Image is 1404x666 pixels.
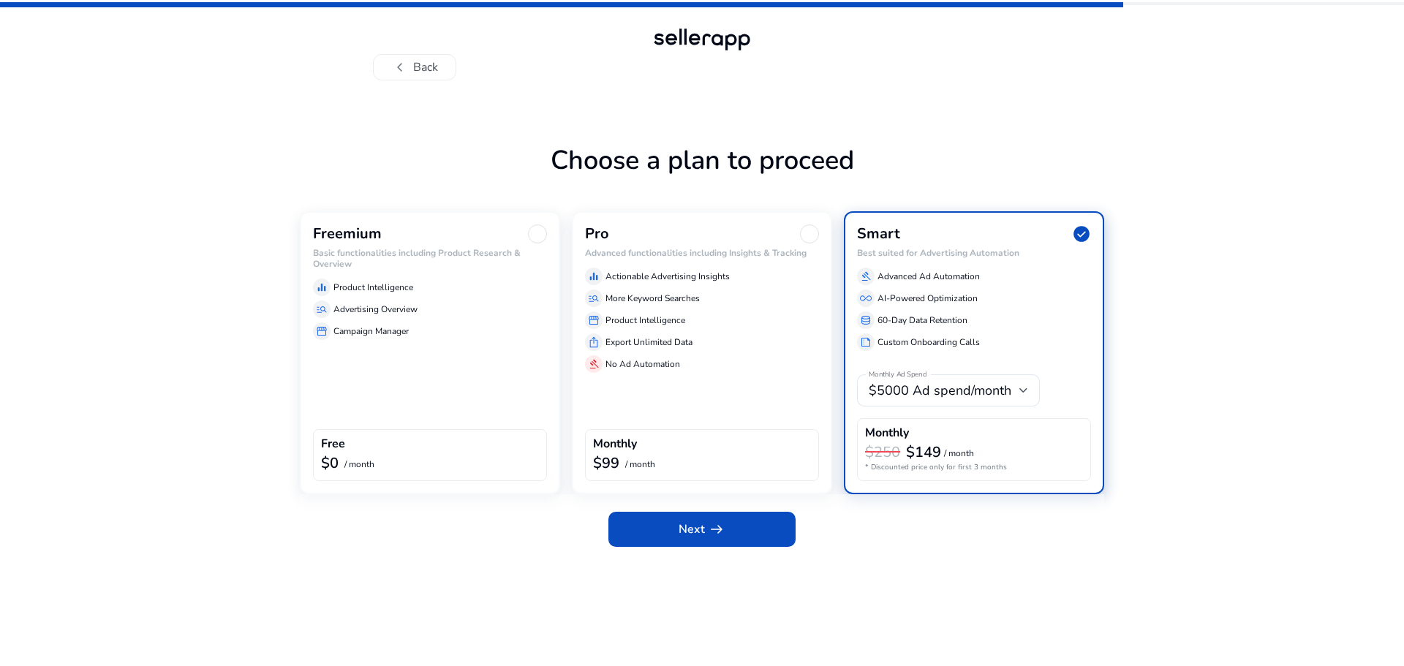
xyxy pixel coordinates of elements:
[313,248,547,269] h6: Basic functionalities including Product Research & Overview
[605,270,730,283] p: Actionable Advertising Insights
[857,225,900,243] h3: Smart
[944,449,974,458] p: / month
[588,358,600,370] span: gavel
[877,292,978,305] p: AI-Powered Optimization
[1072,224,1091,243] span: check_circle
[593,453,619,473] b: $99
[316,303,328,315] span: manage_search
[860,292,872,304] span: all_inclusive
[373,54,456,80] button: chevron_leftBack
[333,303,418,316] p: Advertising Overview
[316,281,328,293] span: equalizer
[333,325,409,338] p: Campaign Manager
[708,521,725,538] span: arrow_right_alt
[391,58,409,76] span: chevron_left
[588,292,600,304] span: manage_search
[877,336,980,349] p: Custom Onboarding Calls
[605,314,685,327] p: Product Intelligence
[625,460,655,469] p: / month
[605,357,680,371] p: No Ad Automation
[321,453,339,473] b: $0
[313,225,382,243] h3: Freemium
[605,292,700,305] p: More Keyword Searches
[865,462,1083,473] p: * Discounted price only for first 3 months
[588,270,600,282] span: equalizer
[608,512,796,547] button: Nextarrow_right_alt
[344,460,374,469] p: / month
[300,145,1104,211] h1: Choose a plan to proceed
[869,382,1011,399] span: $5000 Ad spend/month
[906,442,941,462] b: $149
[860,270,872,282] span: gavel
[877,314,967,327] p: 60-Day Data Retention
[877,270,980,283] p: Advanced Ad Automation
[333,281,413,294] p: Product Intelligence
[593,437,637,451] h4: Monthly
[679,521,725,538] span: Next
[865,444,900,461] h3: $250
[588,336,600,348] span: ios_share
[316,325,328,337] span: storefront
[585,225,609,243] h3: Pro
[860,336,872,348] span: summarize
[585,248,819,258] h6: Advanced functionalities including Insights & Tracking
[869,370,926,380] mat-label: Monthly Ad Spend
[588,314,600,326] span: storefront
[321,437,345,451] h4: Free
[860,314,872,326] span: database
[605,336,692,349] p: Export Unlimited Data
[857,248,1091,258] h6: Best suited for Advertising Automation
[865,426,909,440] h4: Monthly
